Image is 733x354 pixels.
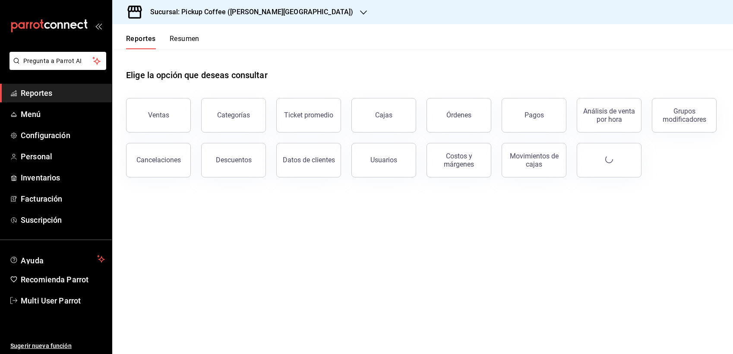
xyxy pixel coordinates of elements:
[126,69,268,82] h1: Elige la opción que deseas consultar
[507,152,561,168] div: Movimientos de cajas
[126,35,199,49] div: navigation tabs
[577,98,641,133] button: Análisis de venta por hora
[126,98,191,133] button: Ventas
[148,111,169,119] div: Ventas
[283,156,335,164] div: Datos de clientes
[284,111,333,119] div: Ticket promedio
[502,143,566,177] button: Movimientos de cajas
[21,110,41,119] font: Menú
[502,98,566,133] button: Pagos
[21,173,60,182] font: Inventarios
[427,98,491,133] button: Órdenes
[446,111,471,119] div: Órdenes
[370,156,397,164] div: Usuarios
[126,35,156,43] font: Reportes
[126,143,191,177] button: Cancelaciones
[276,98,341,133] button: Ticket promedio
[582,107,636,123] div: Análisis de venta por hora
[9,52,106,70] button: Pregunta a Parrot AI
[23,57,93,66] span: Pregunta a Parrot AI
[652,98,717,133] button: Grupos modificadores
[10,342,72,349] font: Sugerir nueva función
[216,156,252,164] div: Descuentos
[6,63,106,72] a: Pregunta a Parrot AI
[201,143,266,177] button: Descuentos
[21,296,81,305] font: Multi User Parrot
[21,152,52,161] font: Personal
[217,111,250,119] div: Categorías
[136,156,181,164] div: Cancelaciones
[427,143,491,177] button: Costos y márgenes
[21,275,88,284] font: Recomienda Parrot
[351,143,416,177] button: Usuarios
[432,152,486,168] div: Costos y márgenes
[375,110,393,120] div: Cajas
[95,22,102,29] button: open_drawer_menu
[21,254,94,264] span: Ayuda
[524,111,544,119] div: Pagos
[170,35,199,49] button: Resumen
[201,98,266,133] button: Categorías
[21,88,52,98] font: Reportes
[21,215,62,224] font: Suscripción
[657,107,711,123] div: Grupos modificadores
[351,98,416,133] a: Cajas
[143,7,353,17] h3: Sucursal: Pickup Coffee ([PERSON_NAME][GEOGRAPHIC_DATA])
[21,194,62,203] font: Facturación
[21,131,70,140] font: Configuración
[276,143,341,177] button: Datos de clientes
